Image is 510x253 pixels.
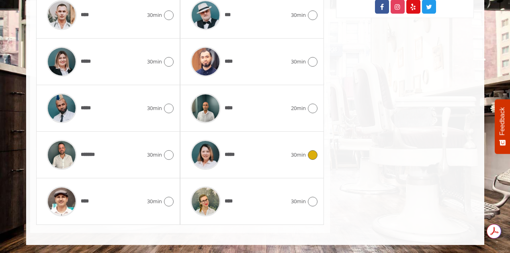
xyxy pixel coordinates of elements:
span: 30min [147,151,162,159]
span: 20min [291,104,306,112]
span: 30min [291,11,306,19]
span: 30min [147,104,162,112]
span: 30min [147,197,162,206]
span: Feedback [499,107,506,135]
span: 30min [291,151,306,159]
button: Feedback - Show survey [495,99,510,154]
span: 30min [291,57,306,66]
span: 30min [147,11,162,19]
span: 30min [147,57,162,66]
span: 30min [291,197,306,206]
